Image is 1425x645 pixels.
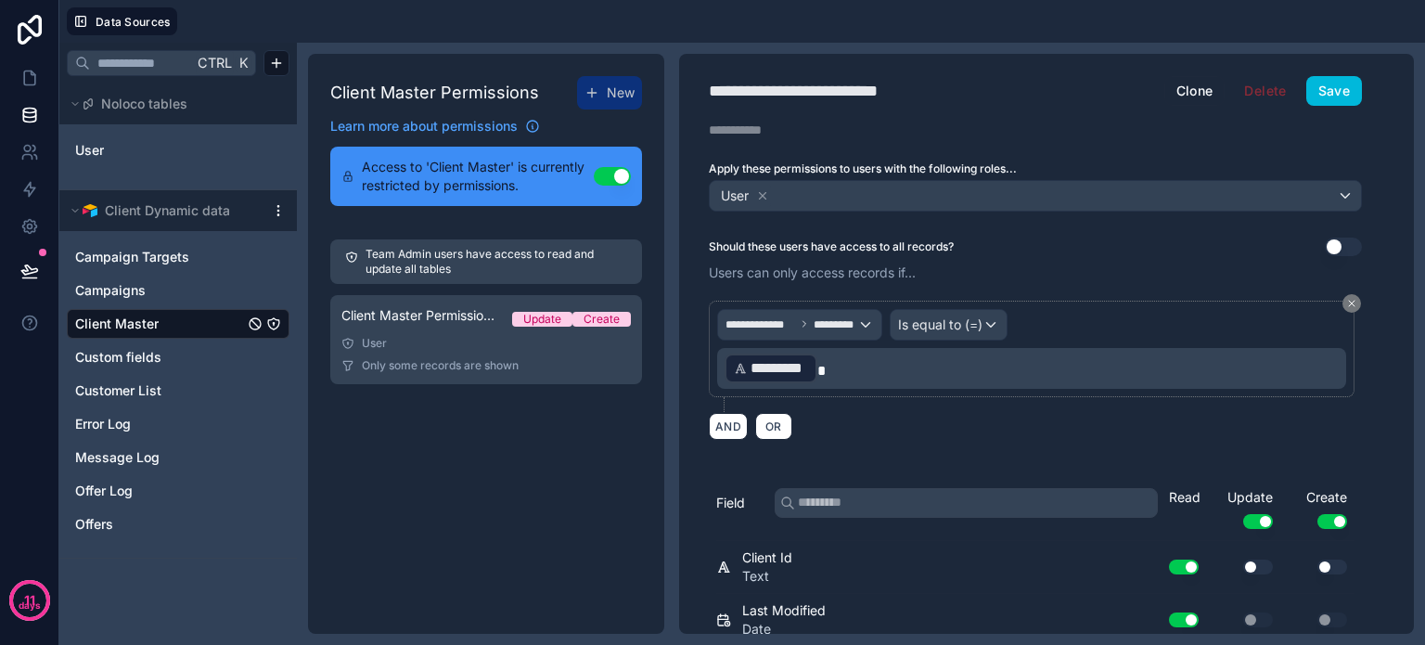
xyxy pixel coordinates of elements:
a: Client Master [75,315,244,333]
label: Should these users have access to all records? [709,239,954,254]
span: Client Master Permission 1 [341,306,497,325]
h1: Client Master Permissions [330,80,539,106]
div: Custom fields [67,342,289,372]
span: Message Log [75,448,160,467]
div: Error Log [67,409,289,439]
span: K [237,57,250,70]
div: Offer Log [67,476,289,506]
div: Read [1169,488,1206,507]
button: New [577,76,642,110]
div: Create [584,312,620,327]
a: Customer List [75,381,244,400]
p: 11 [24,591,35,610]
span: OR [762,419,786,433]
span: Client Dynamic data [105,201,230,220]
p: Team Admin users have access to read and update all tables [366,247,627,277]
div: Client Master [67,309,289,339]
span: New [607,84,635,102]
span: Data Sources [96,15,171,29]
div: Customer List [67,376,289,406]
button: AND [709,413,748,440]
span: Ctrl [196,51,234,74]
div: User [67,135,289,165]
div: Campaigns [67,276,289,305]
span: User [75,141,104,160]
span: User [721,187,749,205]
div: Update [523,312,561,327]
div: Create [1280,488,1354,529]
a: Offers [75,515,244,534]
button: OR [755,413,792,440]
p: Users can only access records if... [709,264,1362,282]
span: Access to 'Client Master' is currently restricted by permissions. [362,158,594,195]
span: Only some records are shown [362,358,519,373]
a: Offer Log [75,482,244,500]
span: Campaigns [75,281,146,300]
button: Is equal to (=) [890,309,1008,341]
span: Date [742,620,826,639]
button: Save [1306,76,1362,106]
span: Offer Log [75,482,133,500]
div: Update [1206,488,1280,529]
span: Is equal to (=) [898,316,982,334]
span: Customer List [75,381,161,400]
button: User [709,180,1362,212]
p: days [19,599,41,613]
span: Custom fields [75,348,161,367]
span: Last Modified [742,601,826,620]
span: Client Master [75,315,159,333]
div: Campaign Targets [67,242,289,272]
div: Offers [67,510,289,539]
span: Client Id [742,548,792,567]
span: Error Log [75,415,131,433]
button: Data Sources [67,7,177,35]
a: Campaigns [75,281,244,300]
img: Airtable Logo [83,203,97,218]
a: Learn more about permissions [330,117,540,135]
a: Client Master Permission 1UpdateCreateUserOnly some records are shown [330,295,642,384]
a: User [75,141,225,160]
a: Message Log [75,448,244,467]
a: Campaign Targets [75,248,244,266]
label: Apply these permissions to users with the following roles... [709,161,1362,176]
span: Noloco tables [101,95,187,113]
span: Text [742,567,792,586]
span: Field [716,494,745,512]
a: Error Log [75,415,244,433]
button: Noloco tables [67,91,278,117]
span: Learn more about permissions [330,117,518,135]
button: Airtable LogoClient Dynamic data [67,198,263,224]
span: Offers [75,515,113,534]
a: Custom fields [75,348,244,367]
div: User [341,336,631,351]
span: Campaign Targets [75,248,189,266]
div: Message Log [67,443,289,472]
button: Clone [1164,76,1226,106]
